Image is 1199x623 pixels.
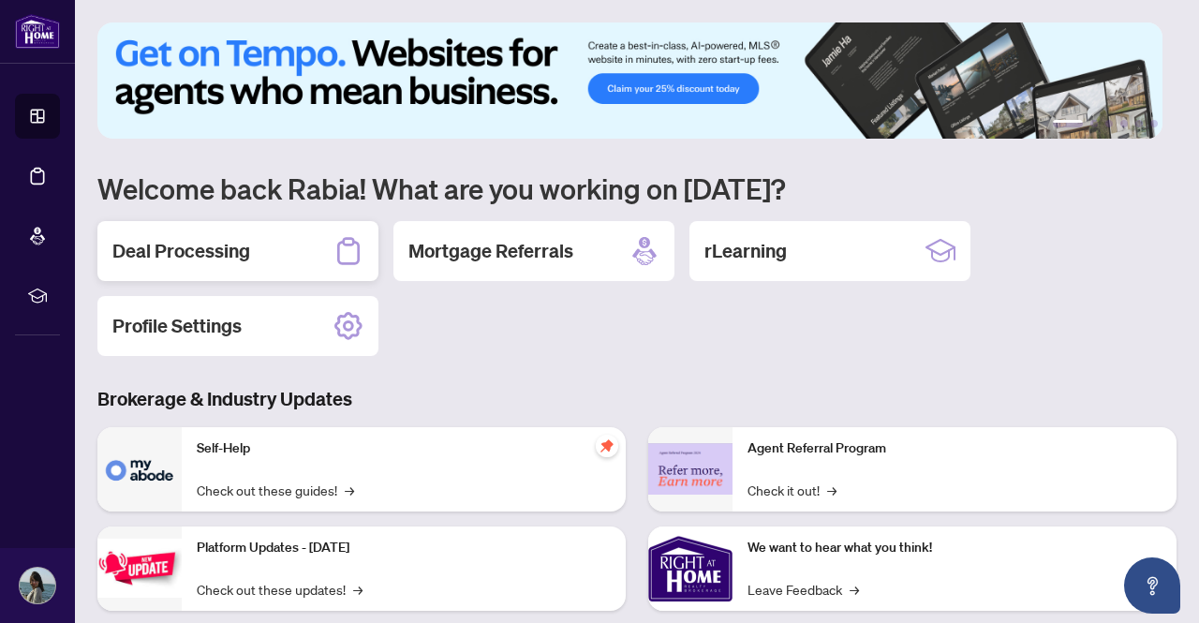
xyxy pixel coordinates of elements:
[97,427,182,512] img: Self-Help
[648,443,733,495] img: Agent Referral Program
[748,480,836,500] a: Check it out!→
[1150,120,1158,127] button: 6
[197,438,611,459] p: Self-Help
[748,438,1162,459] p: Agent Referral Program
[345,480,354,500] span: →
[112,238,250,264] h2: Deal Processing
[197,480,354,500] a: Check out these guides!→
[97,539,182,598] img: Platform Updates - July 21, 2025
[97,171,1177,206] h1: Welcome back Rabia! What are you working on [DATE]?
[704,238,787,264] h2: rLearning
[748,579,859,600] a: Leave Feedback→
[1090,120,1098,127] button: 2
[20,568,55,603] img: Profile Icon
[97,386,1177,412] h3: Brokerage & Industry Updates
[1124,557,1180,614] button: Open asap
[850,579,859,600] span: →
[596,435,618,457] span: pushpin
[1135,120,1143,127] button: 5
[1105,120,1113,127] button: 3
[648,527,733,611] img: We want to hear what you think!
[197,538,611,558] p: Platform Updates - [DATE]
[748,538,1162,558] p: We want to hear what you think!
[1053,120,1083,127] button: 1
[15,14,60,49] img: logo
[97,22,1162,139] img: Slide 0
[197,579,363,600] a: Check out these updates!→
[408,238,573,264] h2: Mortgage Referrals
[353,579,363,600] span: →
[1120,120,1128,127] button: 4
[112,313,242,339] h2: Profile Settings
[827,480,836,500] span: →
